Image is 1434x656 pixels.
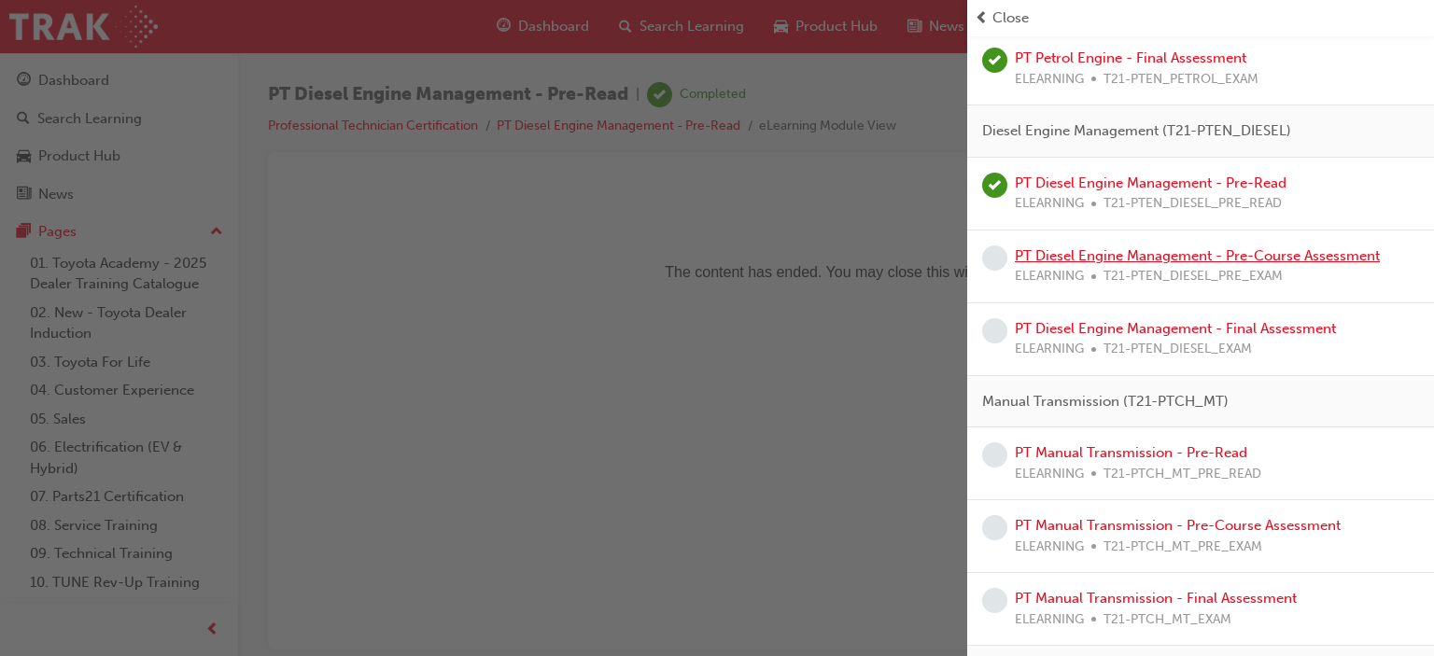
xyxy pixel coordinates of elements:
[1104,266,1283,287] span: T21-PTEN_DIESEL_PRE_EXAM
[992,7,1029,29] span: Close
[1015,193,1084,215] span: ELEARNING
[1015,174,1286,191] a: PT Diesel Engine Management - Pre-Read
[982,120,1291,142] span: Diesel Engine Management (T21-PTEN_DIESEL)
[982,173,1007,198] span: learningRecordVerb_COMPLETE-icon
[7,15,1099,99] p: The content has ended. You may close this window.
[982,48,1007,73] span: learningRecordVerb_COMPLETE-icon
[982,442,1007,468] span: learningRecordVerb_NONE-icon
[982,391,1229,412] span: Manual Transmission (T21-PTCH_MT)
[982,515,1007,540] span: learningRecordVerb_NONE-icon
[1015,590,1297,607] a: PT Manual Transmission - Final Assessment
[1104,609,1231,631] span: T21-PTCH_MT_EXAM
[1015,49,1246,66] a: PT Petrol Engine - Final Assessment
[1015,320,1336,337] a: PT Diesel Engine Management - Final Assessment
[1015,444,1247,461] a: PT Manual Transmission - Pre-Read
[1015,266,1084,287] span: ELEARNING
[1015,464,1084,485] span: ELEARNING
[975,7,1427,29] button: prev-iconClose
[1104,69,1258,91] span: T21-PTEN_PETROL_EXAM
[1104,193,1282,215] span: T21-PTEN_DIESEL_PRE_READ
[1104,537,1262,558] span: T21-PTCH_MT_PRE_EXAM
[1104,464,1261,485] span: T21-PTCH_MT_PRE_READ
[982,318,1007,343] span: learningRecordVerb_NONE-icon
[1015,517,1341,534] a: PT Manual Transmission - Pre-Course Assessment
[1015,537,1084,558] span: ELEARNING
[1104,339,1252,360] span: T21-PTEN_DIESEL_EXAM
[982,245,1007,271] span: learningRecordVerb_NONE-icon
[1015,69,1084,91] span: ELEARNING
[1015,339,1084,360] span: ELEARNING
[1015,247,1380,264] a: PT Diesel Engine Management - Pre-Course Assessment
[1015,609,1084,631] span: ELEARNING
[975,7,989,29] span: prev-icon
[982,588,1007,613] span: learningRecordVerb_NONE-icon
